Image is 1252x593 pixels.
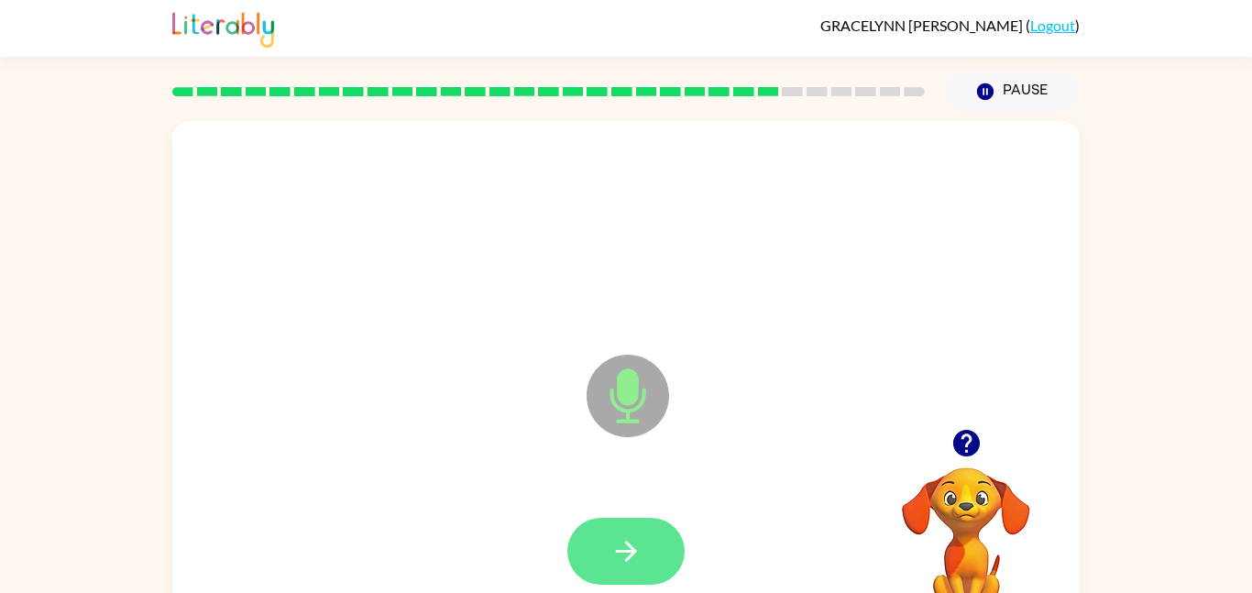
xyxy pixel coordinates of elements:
[1030,16,1075,34] a: Logout
[820,16,1026,34] span: GRACELYNN [PERSON_NAME]
[820,16,1080,34] div: ( )
[172,7,274,48] img: Literably
[947,71,1080,113] button: Pause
